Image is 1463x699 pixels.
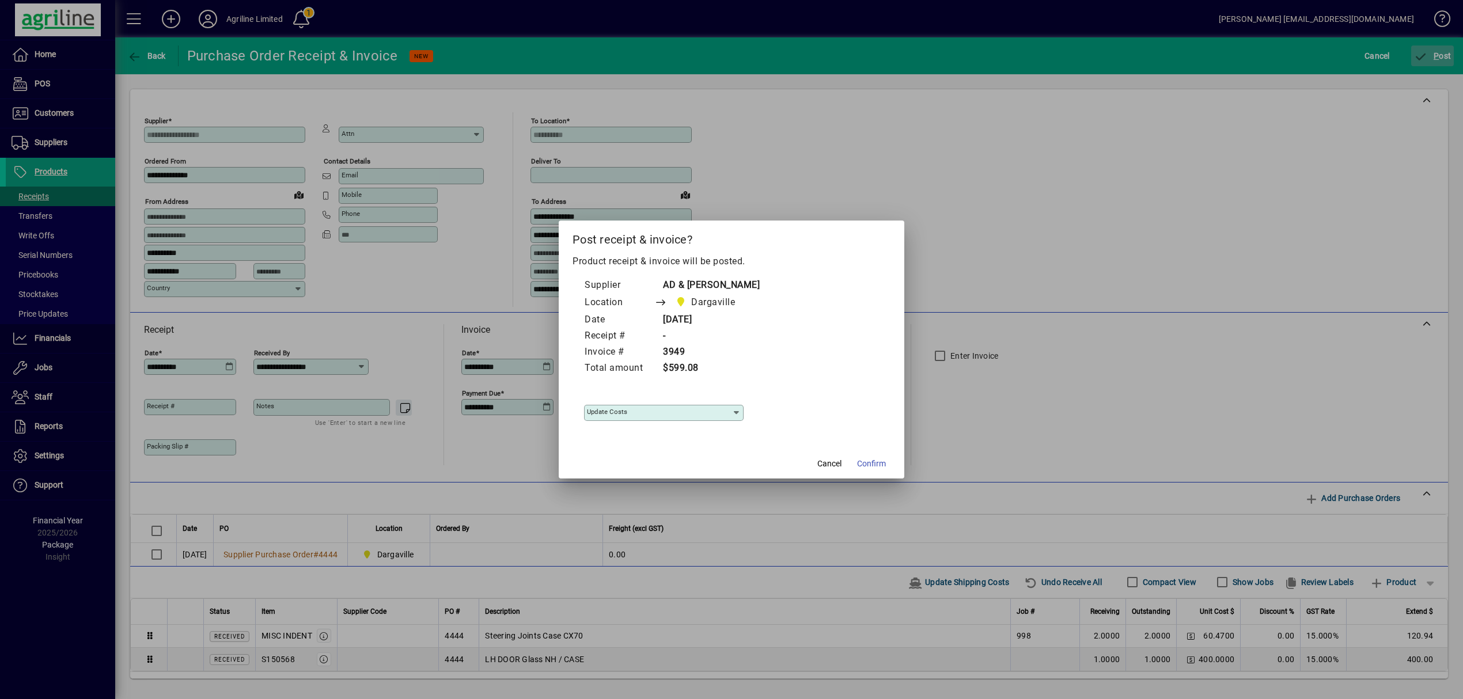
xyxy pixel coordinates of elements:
[654,344,760,360] td: 3949
[691,295,735,309] span: Dargaville
[811,453,848,474] button: Cancel
[559,221,904,254] h2: Post receipt & invoice?
[817,458,842,470] span: Cancel
[584,278,654,294] td: Supplier
[654,278,760,294] td: AD & [PERSON_NAME]
[584,328,654,344] td: Receipt #
[654,312,760,328] td: [DATE]
[587,408,627,416] mat-label: Update costs
[654,328,760,344] td: -
[857,458,886,470] span: Confirm
[584,344,654,360] td: Invoice #
[852,453,890,474] button: Confirm
[584,312,654,328] td: Date
[654,360,760,377] td: $599.08
[584,360,654,377] td: Total amount
[573,254,890,268] p: Product receipt & invoice will be posted.
[584,294,654,312] td: Location
[672,294,740,310] span: Dargaville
